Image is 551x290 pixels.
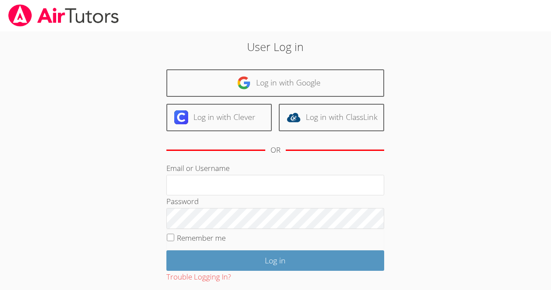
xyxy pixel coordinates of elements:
label: Remember me [177,233,226,243]
a: Log in with Clever [166,104,272,131]
img: classlink-logo-d6bb404cc1216ec64c9a2012d9dc4662098be43eaf13dc465df04b49fa7ab582.svg [287,110,301,124]
label: Password [166,196,199,206]
a: Log in with ClassLink [279,104,384,131]
button: Trouble Logging In? [166,271,231,283]
input: Log in [166,250,384,271]
label: Email or Username [166,163,230,173]
div: OR [270,144,281,157]
img: airtutors_banner-c4298cdbf04f3fff15de1276eac7730deb9818008684d7c2e4769d2f7ddbe033.png [7,4,120,27]
h2: User Log in [127,38,424,55]
img: google-logo-50288ca7cdecda66e5e0955fdab243c47b7ad437acaf1139b6f446037453330a.svg [237,76,251,90]
a: Log in with Google [166,69,384,97]
img: clever-logo-6eab21bc6e7a338710f1a6ff85c0baf02591cd810cc4098c63d3a4b26e2feb20.svg [174,110,188,124]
